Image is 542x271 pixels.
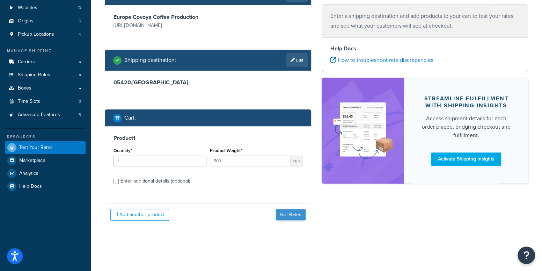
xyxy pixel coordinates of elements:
[18,59,35,65] span: Carriers
[5,28,86,41] a: Pickup Locations4
[18,112,60,118] span: Advanced Features
[120,176,190,186] div: Enter additional details (optional)
[210,148,242,153] label: Product Weight*
[5,48,86,54] div: Manage Shipping
[19,145,53,151] span: Test Your Rates
[518,247,535,264] button: Open Resource Center
[18,72,50,78] span: Shipping Rules
[113,179,119,184] input: Enter additional details (optional)
[5,15,86,28] li: Origins
[330,56,433,64] a: How to troubleshoot rate discrepancies
[421,114,511,140] div: Access shipment details for each order placed, bridging checkout and fulfillment.
[77,5,81,11] span: 10
[19,158,45,164] span: Marketplace
[210,156,291,166] input: 0.00
[5,15,86,28] a: Origins5
[5,82,86,95] a: Boxes
[5,108,86,121] li: Advanced Features
[431,152,501,166] a: Activate Shipping Insights
[18,99,40,105] span: Time Slots
[79,99,81,105] span: 0
[330,44,519,53] h4: Help Docs
[5,95,86,108] a: Time Slots0
[113,14,206,21] h3: Europe Covoya Coffee Production
[113,148,132,153] label: Quantity*
[5,180,86,193] a: Help Docs
[18,18,34,24] span: Origins
[5,28,86,41] li: Pickup Locations
[113,135,302,142] h3: Product 1
[330,11,519,31] p: Enter a shipping destination and add products to your cart to test your rates and see what your c...
[332,88,394,173] img: feature-image-si-e24932ea9b9fcd0ff835db86be1ff8d589347e8876e1638d903ea230a36726be.png
[113,156,206,166] input: 0.0
[124,57,176,63] h2: Shipping destination :
[5,56,86,69] a: Carriers
[79,31,81,37] span: 4
[5,108,86,121] a: Advanced Features6
[124,115,136,121] h2: Cart :
[5,167,86,180] a: Analytics
[18,31,54,37] span: Pickup Locations
[113,79,302,86] h3: 05420 , [GEOGRAPHIC_DATA]
[276,209,306,220] button: Get Rates
[5,69,86,81] a: Shipping Rules
[5,141,86,154] a: Test Your Rates
[5,134,86,140] div: Resources
[18,5,37,11] span: Websites
[5,1,86,14] li: Websites
[19,171,38,177] span: Analytics
[5,1,86,14] a: Websites10
[19,184,42,190] span: Help Docs
[110,209,169,221] button: Add another product
[421,95,511,109] div: Streamline Fulfillment with Shipping Insights
[79,112,81,118] span: 6
[286,53,308,67] a: Edit
[113,21,206,30] p: [URL][DOMAIN_NAME]
[79,18,81,24] span: 5
[5,95,86,108] li: Time Slots
[5,154,86,167] a: Marketplace
[290,156,302,166] span: kgs
[18,85,31,91] span: Boxes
